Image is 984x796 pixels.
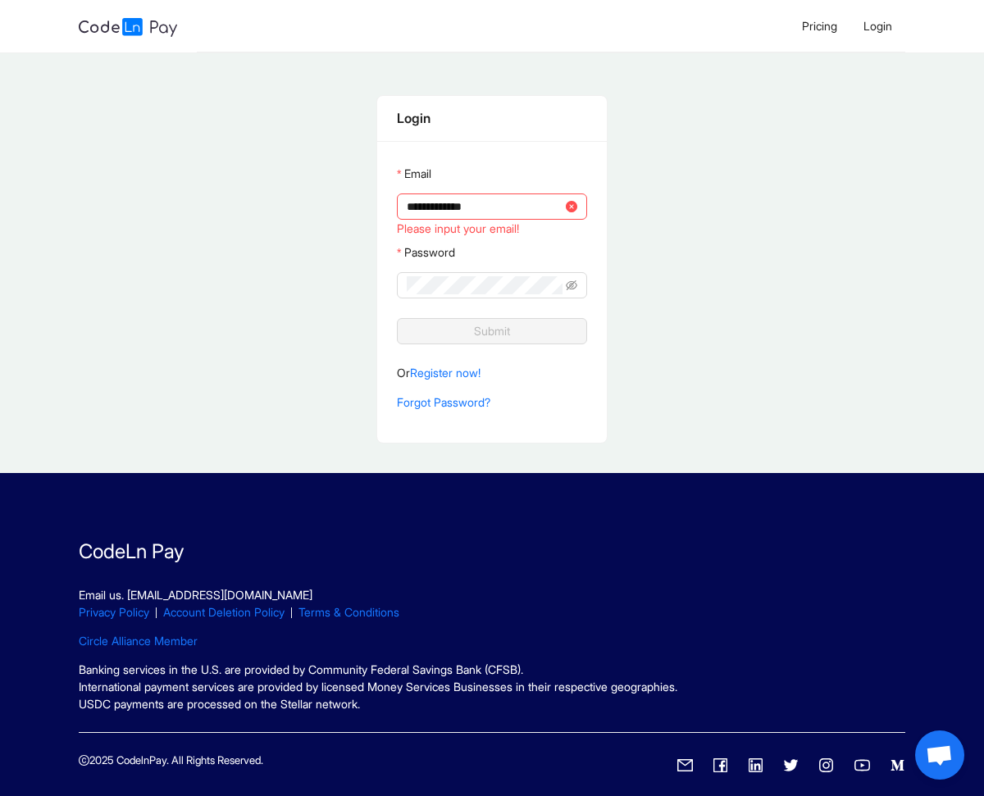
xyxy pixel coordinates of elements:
span: youtube [854,757,870,773]
div: Login [397,108,587,129]
a: Terms & Conditions [298,605,399,619]
a: medium [890,756,905,776]
span: eye-invisible [566,280,577,291]
a: Privacy Policy [79,605,149,619]
span: Pricing [802,19,837,33]
div: Please input your email! [397,220,587,238]
span: Login [863,19,892,33]
a: Circle Alliance Member [79,634,198,648]
div: Open chat [915,730,964,780]
a: facebook [713,756,728,776]
span: linkedin [748,757,763,773]
a: twitter [783,756,799,776]
span: instagram [818,757,834,773]
span: facebook [713,757,728,773]
a: mail [677,756,693,776]
label: Email [397,161,431,187]
p: CodeLn Pay [79,537,905,566]
a: youtube [854,756,870,776]
a: instagram [818,756,834,776]
span: Banking services in the U.S. are provided by Community Federal Savings Bank (CFSB). International... [79,662,677,711]
img: logo [79,18,177,37]
a: linkedin [748,756,763,776]
p: 2025 CodelnPay. All Rights Reserved. [79,753,263,769]
input: Password [407,276,563,294]
p: Or [397,364,587,382]
label: Password [397,239,455,266]
a: Account Deletion Policy [163,605,285,619]
a: Forgot Password? [397,395,490,409]
span: mail [677,757,693,773]
a: Register now! [410,366,481,380]
input: Email [407,198,563,216]
span: twitter [783,757,799,773]
button: Submit [397,318,587,344]
a: Email us. [EMAIL_ADDRESS][DOMAIN_NAME] [79,588,312,602]
span: medium [890,757,905,773]
span: Submit [474,322,510,340]
span: copyright [79,755,89,766]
